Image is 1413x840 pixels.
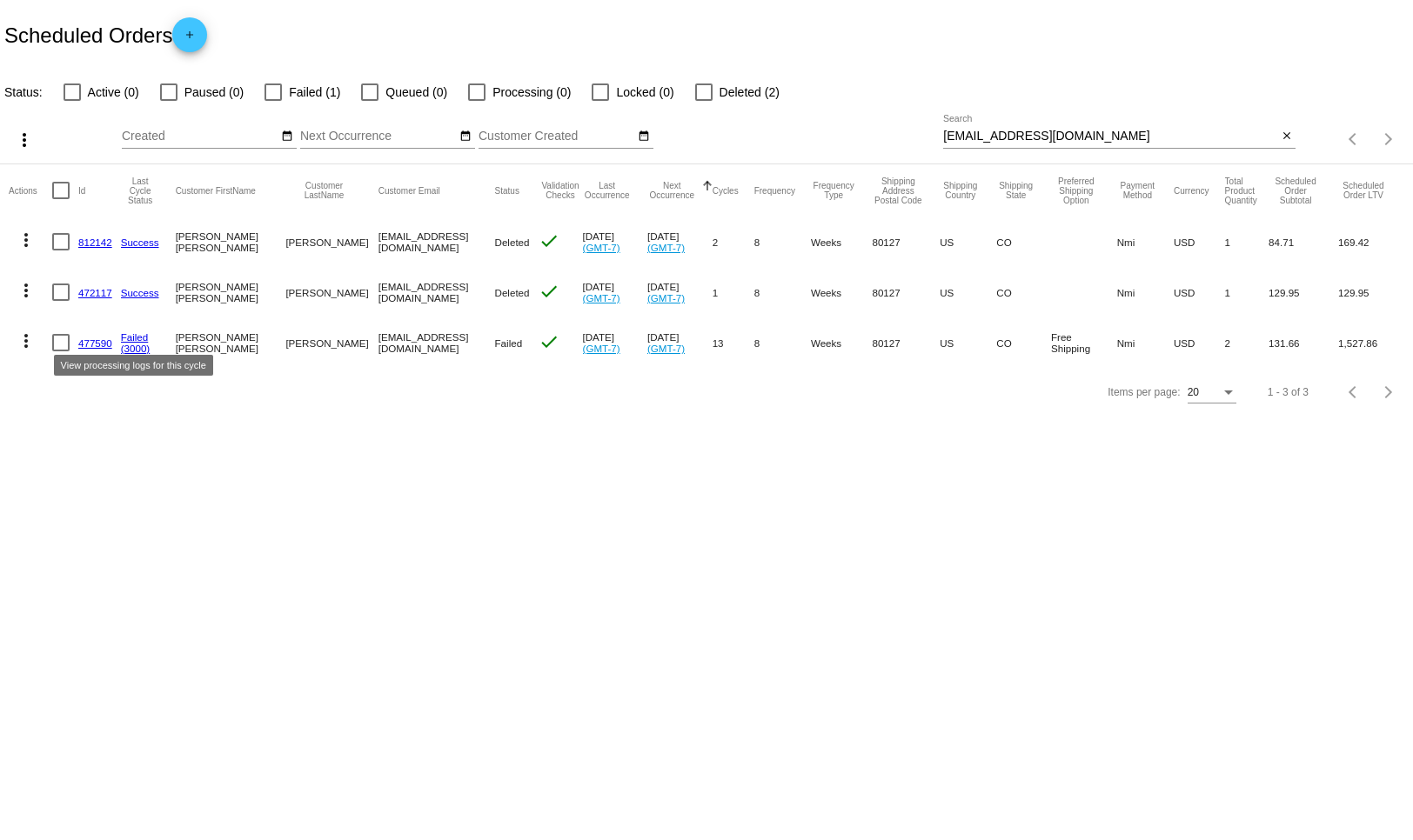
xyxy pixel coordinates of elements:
[121,287,159,298] a: Success
[539,281,559,302] mat-icon: check
[184,82,244,103] span: Paused (0)
[285,181,362,200] button: Change sorting for CustomerLastName
[1371,375,1406,410] button: Next page
[1338,217,1404,267] mat-cell: 169.42
[583,242,620,253] a: (GMT-7)
[495,237,530,248] span: Deleted
[583,317,647,368] mat-cell: [DATE]
[1277,128,1296,146] button: Clear
[1117,267,1174,317] mat-cell: Nmi
[647,181,697,200] button: Change sorting for NextOccurrenceUtc
[1269,317,1338,368] mat-cell: 131.66
[713,217,754,267] mat-cell: 2
[1371,122,1406,157] button: Next page
[1188,386,1199,398] span: 20
[16,280,37,301] mat-icon: more_vert
[940,267,996,317] mat-cell: US
[378,185,440,196] button: Change sorting for CustomerEmail
[281,130,293,143] mat-icon: date_range
[872,177,924,205] button: Change sorting for ShippingPostcode
[539,230,559,251] mat-icon: check
[754,185,795,196] button: Change sorting for Frequency
[713,267,754,317] mat-cell: 1
[16,230,37,250] mat-icon: more_vert
[4,85,43,99] span: Status:
[121,343,151,354] a: (3000)
[4,17,207,52] h2: Scheduled Orders
[1336,122,1371,157] button: Previous page
[1338,317,1404,368] mat-cell: 1,527.86
[1269,177,1323,205] button: Change sorting for Subtotal
[1051,317,1117,368] mat-cell: Free Shipping
[176,185,256,196] button: Change sorting for CustomerFirstName
[943,130,1277,143] input: Search
[285,217,378,267] mat-cell: [PERSON_NAME]
[647,242,685,253] a: (GMT-7)
[583,217,647,267] mat-cell: [DATE]
[616,82,673,103] span: Locked (0)
[996,217,1051,267] mat-cell: CO
[289,82,340,103] span: Failed (1)
[285,267,378,317] mat-cell: [PERSON_NAME]
[1117,317,1174,368] mat-cell: Nmi
[940,217,996,267] mat-cell: US
[754,217,811,267] mat-cell: 8
[754,317,811,368] mat-cell: 8
[539,331,559,352] mat-icon: check
[1268,386,1309,398] div: 1 - 3 of 3
[583,292,620,303] a: (GMT-7)
[78,185,85,196] button: Change sorting for Id
[754,267,811,317] mat-cell: 8
[16,330,37,351] mat-icon: more_vert
[996,317,1051,368] mat-cell: CO
[300,130,457,143] input: Next Occurrence
[495,185,519,196] button: Change sorting for Status
[1174,185,1209,196] button: Change sorting for CurrencyIso
[1051,177,1102,205] button: Change sorting for PreferredShippingOption
[88,82,139,103] span: Active (0)
[78,287,112,298] a: 472117
[1174,267,1225,317] mat-cell: USD
[495,287,530,298] span: Deleted
[1269,267,1338,317] mat-cell: 129.95
[872,217,940,267] mat-cell: 80127
[1225,164,1269,217] mat-header-cell: Total Product Quantity
[811,181,857,200] button: Change sorting for FrequencyType
[492,82,571,103] span: Processing (0)
[121,237,159,248] a: Success
[647,217,713,267] mat-cell: [DATE]
[1225,217,1269,267] mat-cell: 1
[940,181,981,200] button: Change sorting for ShippingCountry
[378,217,495,267] mat-cell: [EMAIL_ADDRESS][DOMAIN_NAME]
[285,317,378,368] mat-cell: [PERSON_NAME]
[176,317,286,368] mat-cell: [PERSON_NAME] [PERSON_NAME]
[78,237,112,248] a: 812142
[1225,317,1269,368] mat-cell: 2
[720,82,780,103] span: Deleted (2)
[9,164,52,217] mat-header-cell: Actions
[539,164,583,217] mat-header-cell: Validation Checks
[872,317,940,368] mat-cell: 80127
[122,130,278,143] input: Created
[1174,217,1225,267] mat-cell: USD
[378,317,495,368] mat-cell: [EMAIL_ADDRESS][DOMAIN_NAME]
[1225,267,1269,317] mat-cell: 1
[647,343,685,354] a: (GMT-7)
[176,217,286,267] mat-cell: [PERSON_NAME] [PERSON_NAME]
[1174,317,1225,368] mat-cell: USD
[811,267,873,317] mat-cell: Weeks
[176,267,286,317] mat-cell: [PERSON_NAME] [PERSON_NAME]
[1117,217,1174,267] mat-cell: Nmi
[811,317,873,368] mat-cell: Weeks
[872,267,940,317] mat-cell: 80127
[583,181,632,200] button: Change sorting for LastOccurrenceUtc
[459,130,472,143] mat-icon: date_range
[583,267,647,317] mat-cell: [DATE]
[1108,386,1180,398] div: Items per page:
[121,177,160,205] button: Change sorting for LastProcessingCycleId
[1188,387,1236,399] mat-select: Items per page:
[996,267,1051,317] mat-cell: CO
[495,337,523,349] span: Failed
[647,267,713,317] mat-cell: [DATE]
[811,217,873,267] mat-cell: Weeks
